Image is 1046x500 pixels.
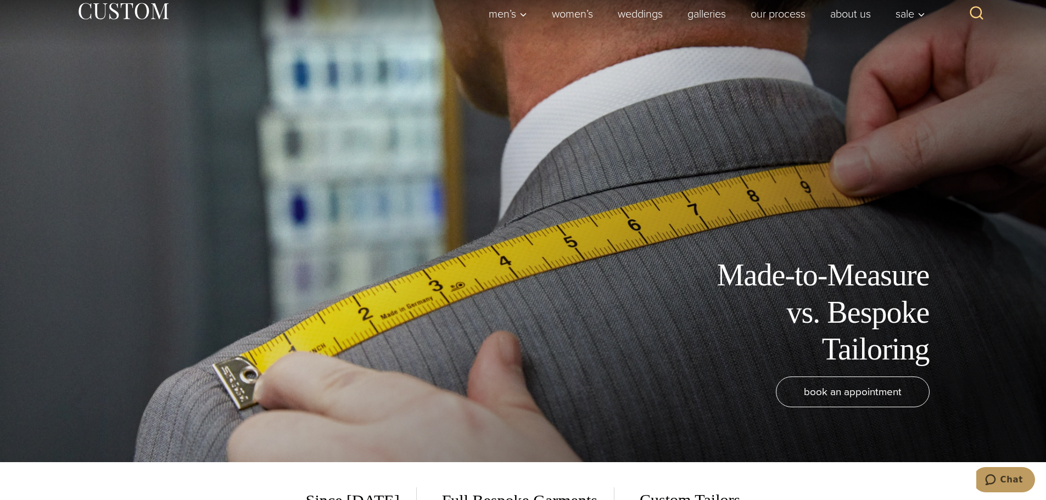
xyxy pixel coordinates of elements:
a: Our Process [738,3,818,25]
a: weddings [605,3,675,25]
a: book an appointment [776,377,930,407]
button: Sale sub menu toggle [883,3,931,25]
button: View Search Form [964,1,990,27]
a: Galleries [675,3,738,25]
span: book an appointment [804,384,902,400]
iframe: Opens a widget where you can chat to one of our agents [976,467,1035,495]
h1: Made-to-Measure vs. Bespoke Tailoring [683,257,930,368]
nav: Primary Navigation [476,3,931,25]
button: Men’s sub menu toggle [476,3,539,25]
a: Women’s [539,3,605,25]
a: About Us [818,3,883,25]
